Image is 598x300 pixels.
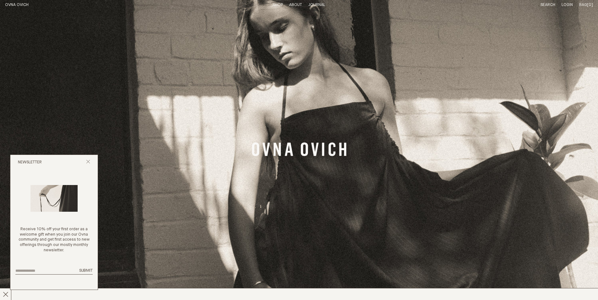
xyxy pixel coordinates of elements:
span: Submit [79,269,93,273]
a: Journal [308,3,325,7]
span: Bag [579,3,587,7]
a: Login [562,3,573,7]
span: [0] [587,3,593,7]
a: Home [5,3,29,7]
a: Banner Link [252,142,346,158]
a: Shop [273,3,283,7]
h2: Newsletter [18,160,42,165]
a: Search [540,3,555,7]
button: Submit [79,268,93,274]
button: Close popup [86,160,90,166]
summary: About [289,3,302,8]
p: Receive 10% off your first order as a welcome gift when you join our Ovna community and get first... [15,227,93,253]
